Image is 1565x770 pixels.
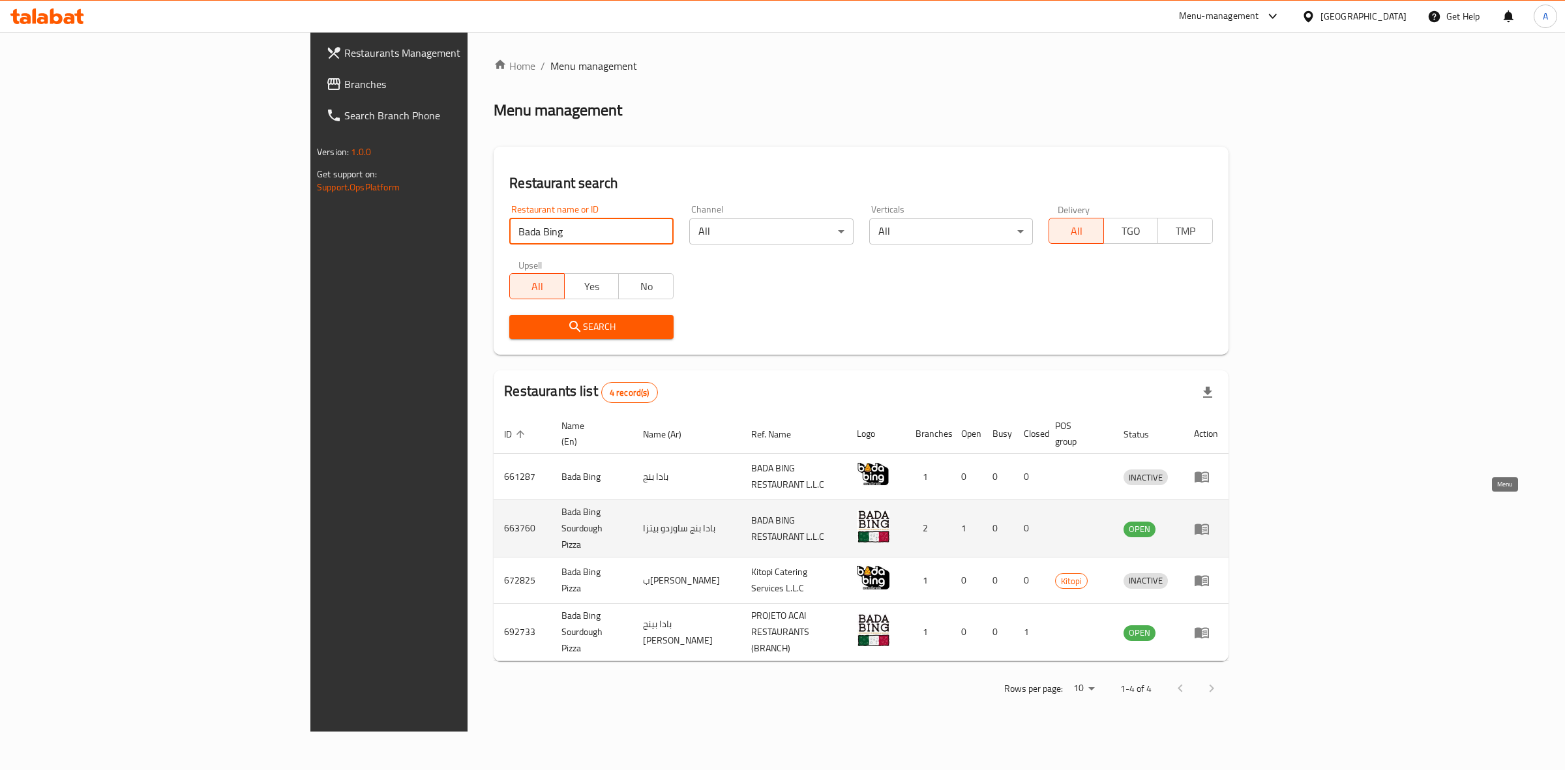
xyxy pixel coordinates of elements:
td: 0 [1013,454,1045,500]
div: Menu [1194,625,1218,640]
label: Upsell [518,260,543,269]
span: Menu management [550,58,637,74]
div: Menu [1194,469,1218,484]
button: TMP [1157,218,1213,244]
div: All [689,218,854,244]
button: No [618,273,674,299]
td: BADA BING RESTAURANT L.L.C [741,500,846,557]
span: ID [504,426,529,442]
img: Bada Bing [857,458,889,490]
a: Search Branch Phone [316,100,572,131]
span: Ref. Name [751,426,808,442]
span: OPEN [1124,625,1155,640]
span: TGO [1109,222,1154,241]
span: Status [1124,426,1166,442]
td: بادا بينج [PERSON_NAME] [633,604,741,661]
span: All [1054,222,1099,241]
nav: breadcrumb [494,58,1229,74]
label: Delivery [1058,205,1090,214]
td: 2 [905,500,951,557]
th: Closed [1013,414,1045,454]
td: بادا بنج ساوردو بيتزا [633,500,741,557]
td: 1 [1013,604,1045,661]
span: Version: [317,143,349,160]
td: PROJETO ACAI RESTAURANTS (BRANCH) [741,604,846,661]
th: Open [951,414,982,454]
span: TMP [1163,222,1208,241]
span: INACTIVE [1124,470,1168,485]
div: Export file [1192,377,1223,408]
a: Restaurants Management [316,37,572,68]
td: Bada Bing Pizza [551,557,632,604]
td: Bada Bing Sourdough Pizza [551,500,632,557]
span: No [624,277,668,296]
td: 1 [905,454,951,500]
p: Rows per page: [1004,681,1063,697]
div: OPEN [1124,625,1155,641]
span: Branches [344,76,561,92]
td: 1 [951,500,982,557]
input: Search for restaurant name or ID.. [509,218,674,244]
div: INACTIVE [1124,573,1168,589]
h2: Restaurant search [509,173,1213,193]
span: 4 record(s) [602,387,657,399]
span: Search Branch Phone [344,108,561,123]
td: 0 [1013,500,1045,557]
th: Logo [846,414,905,454]
button: All [1049,218,1104,244]
span: Name (Ar) [643,426,698,442]
td: 0 [951,557,982,604]
td: 0 [951,454,982,500]
h2: Restaurants list [504,381,657,403]
span: Restaurants Management [344,45,561,61]
button: Yes [564,273,619,299]
img: Bada Bing Sourdough Pizza [857,510,889,542]
p: 1-4 of 4 [1120,681,1152,697]
button: All [509,273,565,299]
td: 1 [905,557,951,604]
div: [GEOGRAPHIC_DATA] [1320,9,1407,23]
td: بادا بنج [633,454,741,500]
div: Menu-management [1179,8,1259,24]
button: TGO [1103,218,1159,244]
span: Kitopi [1056,574,1087,589]
div: Rows per page: [1068,679,1099,698]
td: Bada Bing [551,454,632,500]
td: ب[PERSON_NAME] [633,557,741,604]
span: OPEN [1124,522,1155,537]
span: INACTIVE [1124,573,1168,588]
th: Action [1184,414,1229,454]
span: 1.0.0 [351,143,371,160]
a: Branches [316,68,572,100]
span: Search [520,319,663,335]
span: Yes [570,277,614,296]
span: A [1543,9,1548,23]
img: Bada Bing Sourdough Pizza [857,614,889,646]
td: 0 [1013,557,1045,604]
span: POS group [1055,418,1097,449]
td: 0 [982,557,1013,604]
td: Bada Bing Sourdough Pizza [551,604,632,661]
span: Get support on: [317,166,377,183]
td: 0 [982,454,1013,500]
td: Kitopi Catering Services L.L.C [741,557,846,604]
img: Bada Bing Pizza [857,561,889,594]
button: Search [509,315,674,339]
td: 0 [951,604,982,661]
div: Menu [1194,572,1218,588]
span: All [515,277,559,296]
span: Name (En) [561,418,616,449]
td: 1 [905,604,951,661]
td: 0 [982,604,1013,661]
th: Branches [905,414,951,454]
td: 0 [982,500,1013,557]
th: Busy [982,414,1013,454]
a: Support.OpsPlatform [317,179,400,196]
div: All [869,218,1034,244]
table: enhanced table [494,414,1229,661]
td: BADA BING RESTAURANT L.L.C [741,454,846,500]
